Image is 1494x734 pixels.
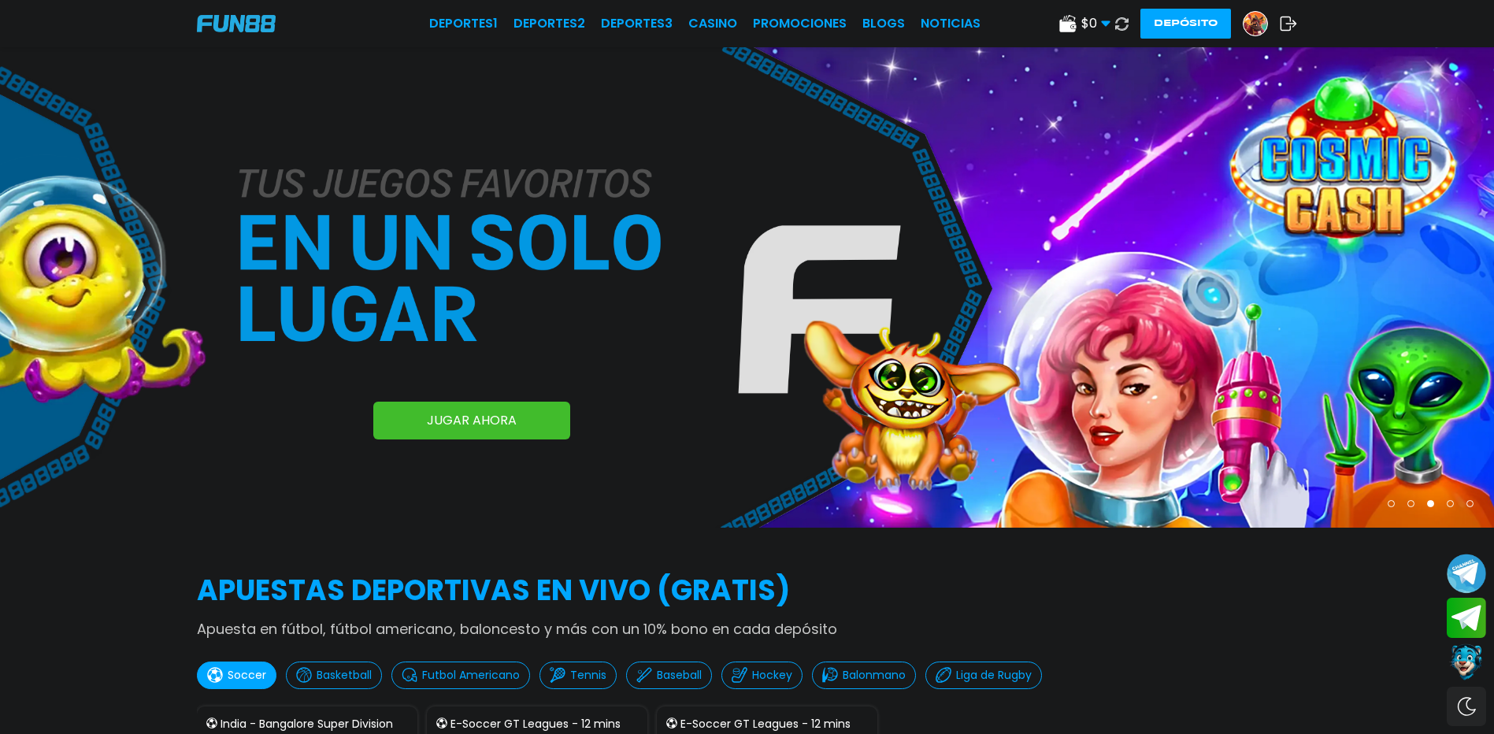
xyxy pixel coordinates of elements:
p: Basketball [317,667,372,684]
div: Switch theme [1447,687,1486,726]
button: Tennis [539,662,617,689]
a: Deportes1 [429,14,498,33]
button: Soccer [197,662,276,689]
button: Join telegram [1447,598,1486,639]
a: Deportes2 [513,14,585,33]
img: Avatar [1244,12,1267,35]
p: Soccer [228,667,266,684]
a: Avatar [1243,11,1280,36]
button: Hockey [721,662,803,689]
span: $ 0 [1081,14,1110,33]
p: Hockey [752,667,792,684]
button: Contact customer service [1447,642,1486,683]
img: Company Logo [197,15,276,32]
button: Futbol Americano [391,662,530,689]
p: Liga de Rugby [956,667,1032,684]
p: E-Soccer GT Leagues - 12 mins [450,716,621,732]
a: BLOGS [862,14,905,33]
button: Balonmano [812,662,916,689]
p: Apuesta en fútbol, fútbol americano, baloncesto y más con un 10% bono en cada depósito [197,618,1297,639]
a: CASINO [688,14,737,33]
h2: APUESTAS DEPORTIVAS EN VIVO (gratis) [197,569,1297,612]
a: JUGAR AHORA [373,402,570,439]
button: Baseball [626,662,712,689]
a: Deportes3 [601,14,673,33]
button: Basketball [286,662,382,689]
p: Balonmano [843,667,906,684]
p: Futbol Americano [422,667,520,684]
a: Promociones [753,14,847,33]
p: Tennis [570,667,606,684]
p: India - Bangalore Super Division [221,716,393,732]
p: E-Soccer GT Leagues - 12 mins [680,716,851,732]
a: NOTICIAS [921,14,981,33]
p: Baseball [657,667,702,684]
button: Depósito [1140,9,1231,39]
button: Liga de Rugby [925,662,1042,689]
button: Join telegram channel [1447,553,1486,594]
